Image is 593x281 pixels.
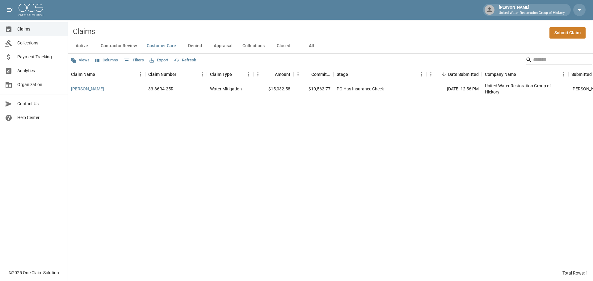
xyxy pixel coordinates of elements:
div: Company Name [482,66,568,83]
button: Sort [232,70,241,79]
button: Menu [198,70,207,79]
button: Collections [238,39,270,53]
button: open drawer [4,4,16,16]
button: Menu [426,70,435,79]
span: Help Center [17,114,63,121]
button: Export [148,56,170,65]
button: Menu [559,70,568,79]
button: Sort [95,70,104,79]
div: $15,032.58 [253,83,293,95]
button: Sort [176,70,185,79]
button: Sort [439,70,448,79]
button: Show filters [122,56,145,65]
button: Sort [516,70,525,79]
div: © 2025 One Claim Solution [9,270,59,276]
div: Stage [334,66,426,83]
button: Menu [244,70,253,79]
button: Closed [270,39,297,53]
button: Views [69,56,91,65]
button: Refresh [172,56,198,65]
div: Committed Amount [293,66,334,83]
div: Company Name [485,66,516,83]
div: Claim Type [207,66,253,83]
span: Analytics [17,68,63,74]
button: Menu [253,70,263,79]
div: $10,562.77 [293,83,334,95]
span: Claims [17,26,63,32]
span: Collections [17,40,63,46]
button: Denied [181,39,209,53]
div: Date Submitted [426,66,482,83]
div: Date Submitted [448,66,479,83]
button: Appraisal [209,39,238,53]
div: dynamic tabs [68,39,593,53]
a: [PERSON_NAME] [71,86,104,92]
button: Select columns [94,56,120,65]
span: Contact Us [17,101,63,107]
div: Claim Number [148,66,176,83]
button: Sort [303,70,311,79]
div: Committed Amount [311,66,330,83]
div: PO Has Insurance Check [337,86,384,92]
button: Customer Care [142,39,181,53]
div: Total Rows: 1 [562,270,588,276]
span: Payment Tracking [17,54,63,60]
div: Claim Number [145,66,207,83]
a: Submit Claim [549,27,586,39]
button: Menu [293,70,303,79]
button: Active [68,39,96,53]
img: ocs-logo-white-transparent.png [19,4,43,16]
div: United Water Restoration Group of Hickory [485,83,565,95]
div: Stage [337,66,348,83]
button: Menu [417,70,426,79]
div: Claim Name [71,66,95,83]
p: United Water Restoration Group of Hickory [499,10,565,16]
button: All [297,39,325,53]
div: Search [526,55,592,66]
h2: Claims [73,27,95,36]
button: Menu [136,70,145,79]
div: Claim Type [210,66,232,83]
button: Sort [266,70,275,79]
div: Claim Name [68,66,145,83]
span: Organization [17,81,63,88]
div: 33-86R4-25R [148,86,174,92]
div: [DATE] 12:56 PM [426,83,482,95]
div: [PERSON_NAME] [496,4,567,15]
div: Water Mitigation [210,86,242,92]
button: Contractor Review [96,39,142,53]
div: Amount [253,66,293,83]
div: Amount [275,66,290,83]
button: Sort [348,70,357,79]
